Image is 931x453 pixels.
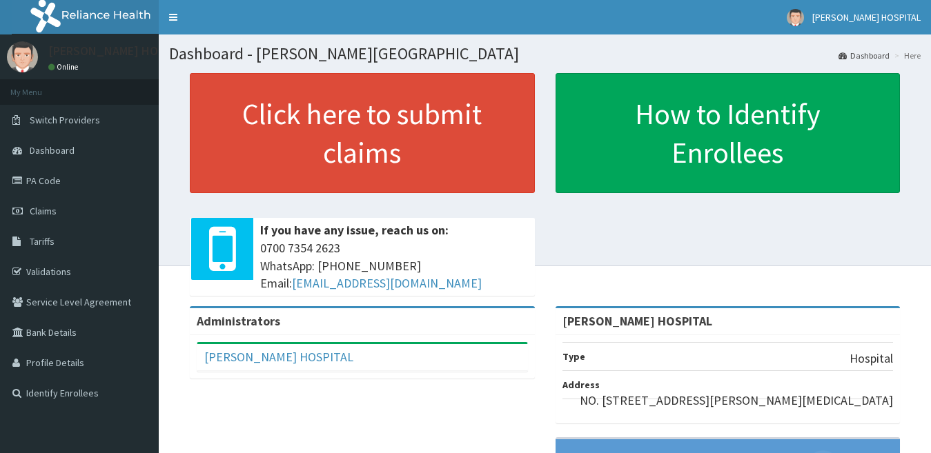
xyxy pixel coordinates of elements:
span: 0700 7354 2623 WhatsApp: [PHONE_NUMBER] Email: [260,239,528,292]
b: Address [562,379,600,391]
strong: [PERSON_NAME] HOSPITAL [562,313,712,329]
span: [PERSON_NAME] HOSPITAL [812,11,921,23]
b: If you have any issue, reach us on: [260,222,449,238]
a: Dashboard [839,50,890,61]
a: [EMAIL_ADDRESS][DOMAIN_NAME] [292,275,482,291]
p: [PERSON_NAME] HOSPITAL [48,45,195,57]
span: Dashboard [30,144,75,157]
p: NO. [STREET_ADDRESS][PERSON_NAME][MEDICAL_DATA] [580,392,893,410]
b: Administrators [197,313,280,329]
a: How to Identify Enrollees [556,73,901,193]
li: Here [891,50,921,61]
a: [PERSON_NAME] HOSPITAL [204,349,353,365]
p: Hospital [850,350,893,368]
a: Online [48,62,81,72]
span: Tariffs [30,235,55,248]
span: Switch Providers [30,114,100,126]
img: User Image [7,41,38,72]
span: Claims [30,205,57,217]
h1: Dashboard - [PERSON_NAME][GEOGRAPHIC_DATA] [169,45,921,63]
a: Click here to submit claims [190,73,535,193]
img: User Image [787,9,804,26]
b: Type [562,350,585,363]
